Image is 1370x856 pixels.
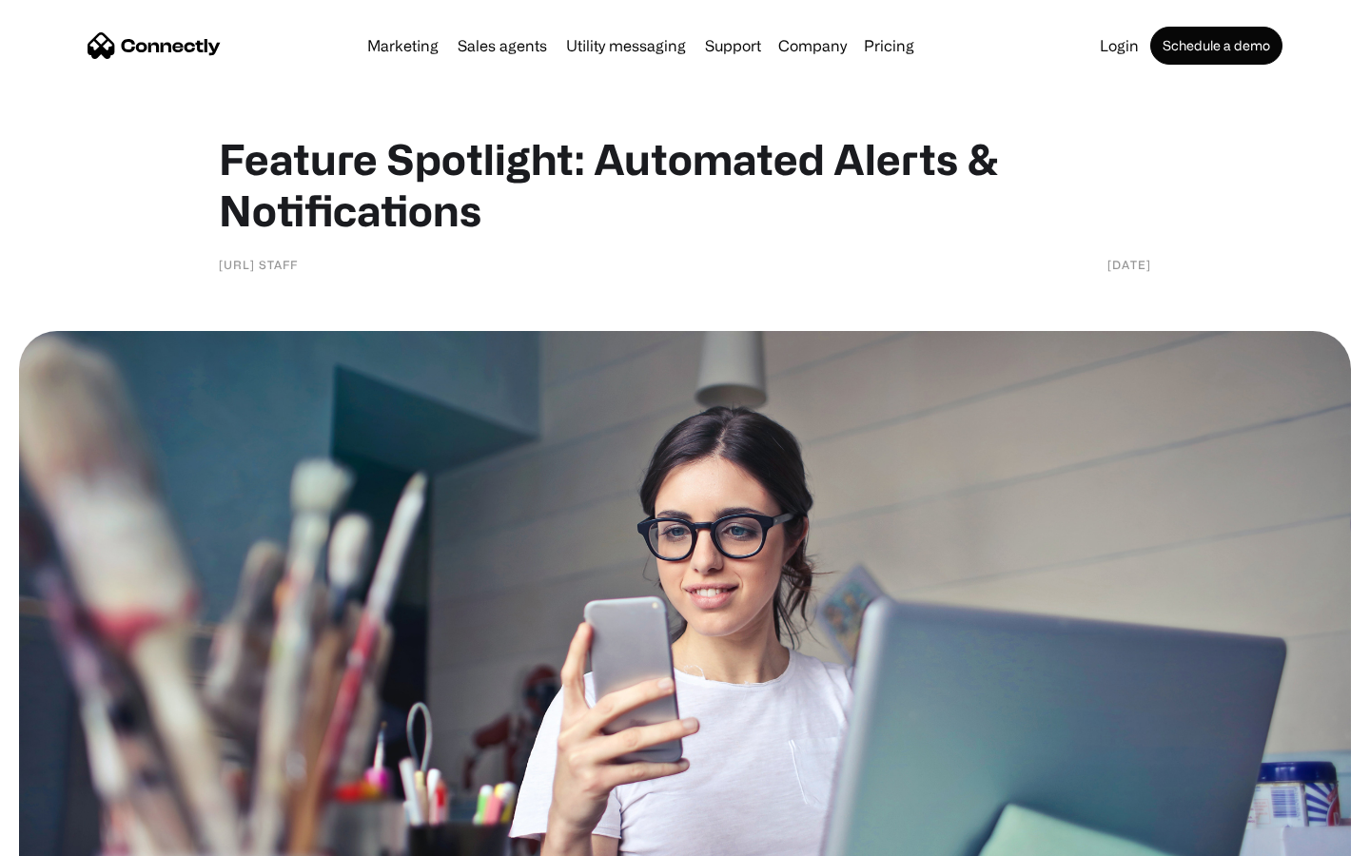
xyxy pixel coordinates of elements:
a: Sales agents [450,38,555,53]
div: [URL] staff [219,255,298,274]
aside: Language selected: English [19,823,114,849]
div: Company [778,32,847,59]
a: Support [697,38,769,53]
a: Schedule a demo [1150,27,1282,65]
a: Utility messaging [558,38,694,53]
h1: Feature Spotlight: Automated Alerts & Notifications [219,133,1151,236]
a: Login [1092,38,1146,53]
a: Pricing [856,38,922,53]
a: Marketing [360,38,446,53]
div: [DATE] [1107,255,1151,274]
ul: Language list [38,823,114,849]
